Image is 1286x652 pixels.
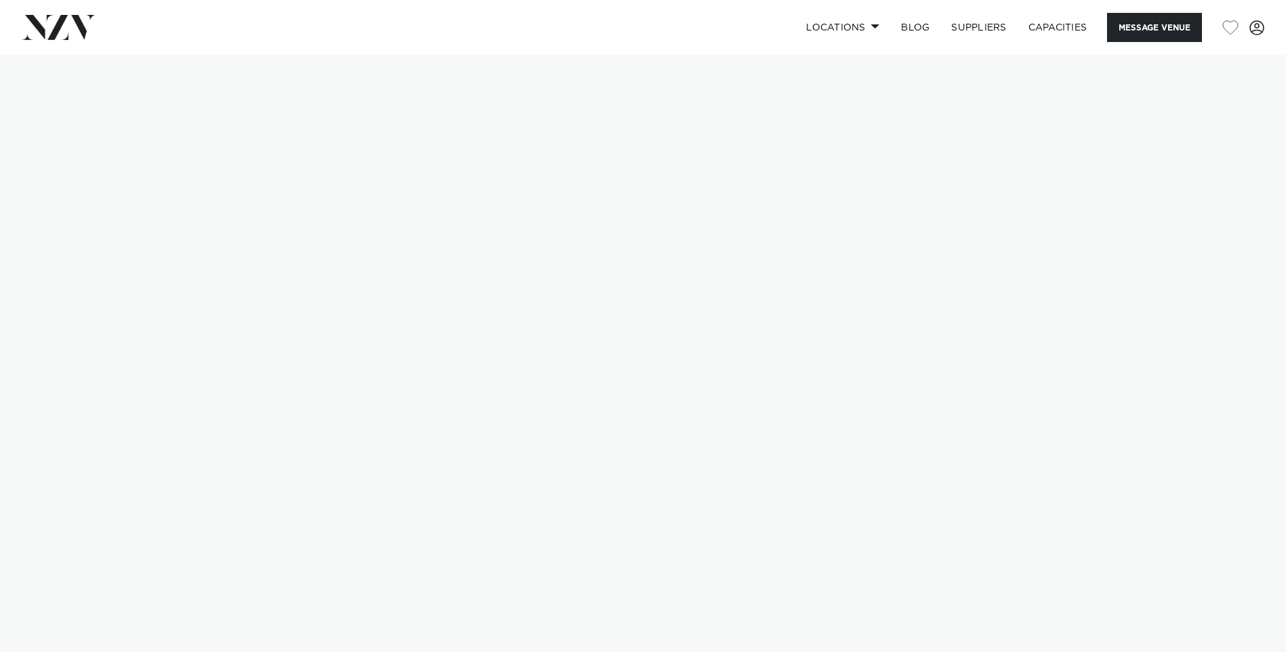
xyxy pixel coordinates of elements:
a: Capacities [1018,13,1098,42]
img: nzv-logo.png [22,15,96,39]
a: SUPPLIERS [940,13,1017,42]
a: BLOG [890,13,940,42]
button: Message Venue [1107,13,1202,42]
a: Locations [795,13,890,42]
